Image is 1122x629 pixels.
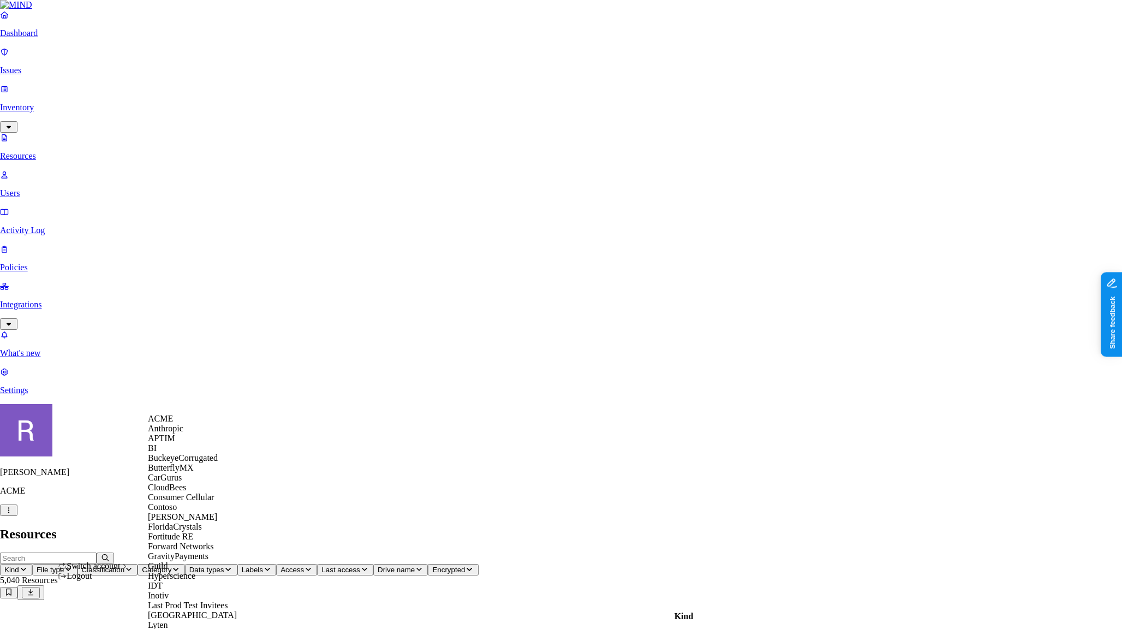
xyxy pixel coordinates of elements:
span: Kind [4,566,19,574]
span: Last access [321,566,360,574]
span: Anthropic [148,424,183,433]
span: Consumer Cellular [148,492,214,502]
span: Contoso [148,502,177,512]
span: Access [280,566,304,574]
span: CloudBees [148,483,186,492]
span: ACME [148,414,173,423]
span: IDT [148,581,163,590]
span: APTIM [148,434,175,443]
span: CarGurus [148,473,182,482]
span: BI [148,443,157,453]
span: Category [142,566,171,574]
span: ButterflyMX [148,463,194,472]
div: Logout [58,571,129,581]
span: Hyperscience [148,571,195,580]
span: [GEOGRAPHIC_DATA] [148,610,237,620]
span: [PERSON_NAME] [148,512,217,521]
span: Guild [148,561,168,571]
span: Encrypted [432,566,465,574]
span: BuckeyeCorrugated [148,453,218,462]
span: FloridaCrystals [148,522,202,531]
span: GravityPayments [148,551,208,561]
span: Inotiv [148,591,169,600]
span: Forward Networks [148,542,213,551]
span: Fortitude RE [148,532,193,541]
span: Drive name [378,566,415,574]
span: Switch account [67,561,120,571]
span: File type [37,566,64,574]
span: Last Prod Test Invitees [148,601,228,610]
